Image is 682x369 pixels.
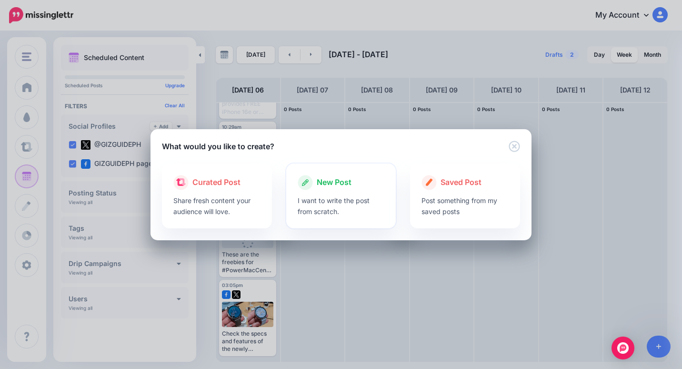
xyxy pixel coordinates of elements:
[421,195,509,217] p: Post something from my saved posts
[162,141,274,152] h5: What would you like to create?
[173,195,261,217] p: Share fresh content your audience will love.
[192,176,241,189] span: Curated Post
[298,195,385,217] p: I want to write the post from scratch.
[612,337,634,359] div: Open Intercom Messenger
[176,178,186,186] img: curate.png
[441,176,481,189] span: Saved Post
[509,141,520,153] button: Close
[426,178,433,186] img: create.png
[317,176,351,189] span: New Post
